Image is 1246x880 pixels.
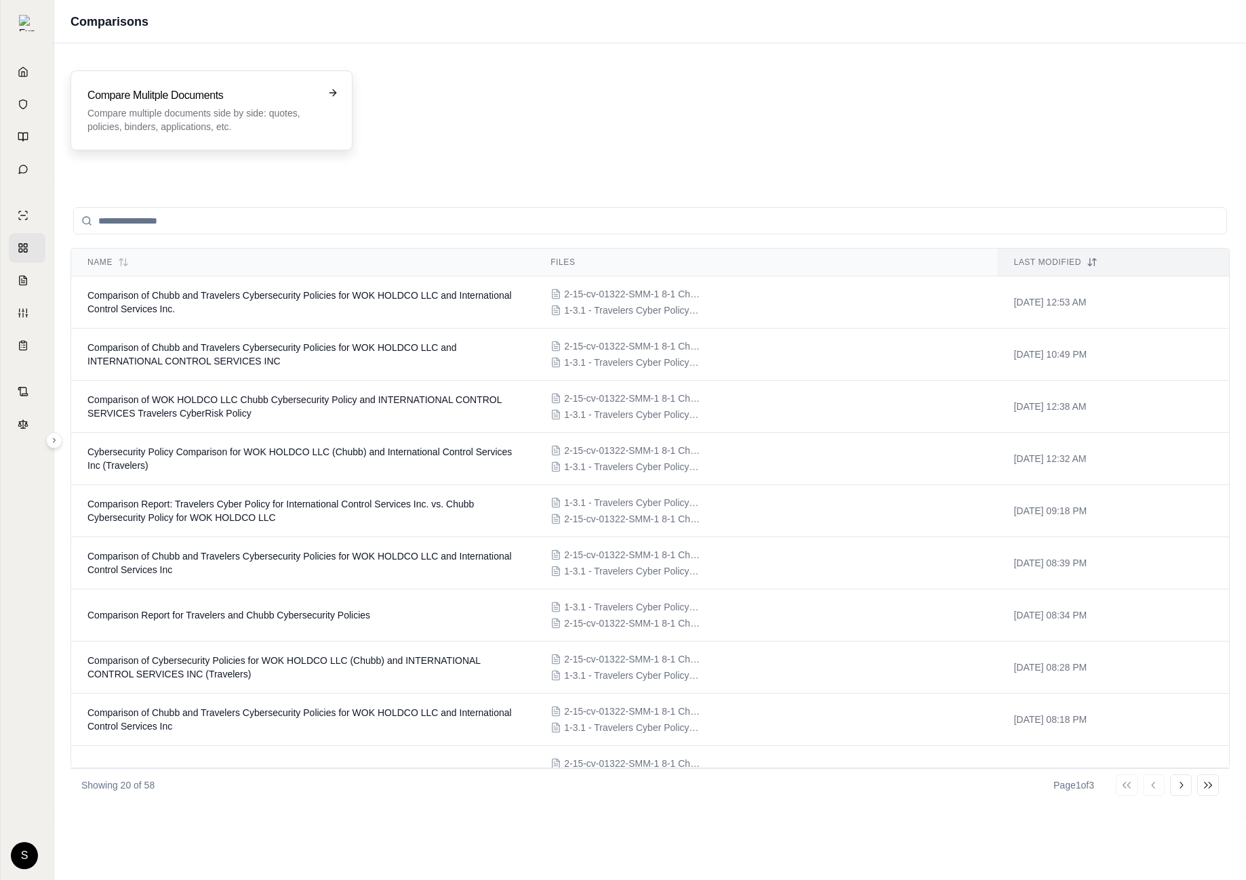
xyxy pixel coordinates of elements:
[46,432,62,448] button: Expand sidebar
[9,409,45,439] a: Legal Search Engine
[997,589,1229,642] td: [DATE] 08:34 PM
[87,342,457,366] span: Comparison of Chubb and Travelers Cybersecurity Policies for WOK HOLDCO LLC and INTERNATIONAL CON...
[564,392,700,405] span: 2-15-cv-01322-SMM-1 8-1 Chubb Cyber2.pdf
[564,444,700,457] span: 2-15-cv-01322-SMM-1 8-1 Chubb Cyber2.pdf
[87,766,493,777] span: Cybersecurity Policy Comparison for WOK HOLDCO LLC and International Control Services Inc.
[564,408,700,421] span: 1-3.1 - Travelers Cyber Policy40.pdf
[564,705,700,718] span: 2-15-cv-01322-SMM-1 8-1 Chubb Cyber2.pdf
[19,15,35,31] img: Expand sidebar
[87,446,512,471] span: Cybersecurity Policy Comparison for WOK HOLDCO LLC (Chubb) and International Control Services Inc...
[87,290,512,314] span: Comparison of Chubb and Travelers Cybersecurity Policies for WOK HOLDCO LLC and International Con...
[81,778,155,792] p: Showing 20 of 58
[564,669,700,682] span: 1-3.1 - Travelers Cyber Policy40.pdf
[564,287,700,301] span: 2-15-cv-01322-SMM-1 8-1 Chubb Cyber2.pdf
[9,266,45,295] a: Claim Coverage
[997,746,1229,798] td: [DATE] 05:45 PM
[564,496,700,509] span: 1-3.1 - Travelers Cyber Policy40.pdf
[14,9,41,37] button: Expand sidebar
[9,57,45,87] a: Home
[87,257,518,268] div: Name
[997,642,1229,694] td: [DATE] 08:28 PM
[11,842,38,869] div: S
[564,548,700,562] span: 2-15-cv-01322-SMM-1 8-1 Chubb Cyber2.pdf
[564,600,700,614] span: 1-3.1 - Travelers Cyber Policy40.pdf
[564,616,700,630] span: 2-15-cv-01322-SMM-1 8-1 Chubb Cyber2.pdf
[564,512,700,526] span: 2-15-cv-01322-SMM-1 8-1 Chubb Cyber2.pdf
[87,499,474,523] span: Comparison Report: Travelers Cyber Policy for International Control Services Inc. vs. Chubb Cyber...
[564,303,700,317] span: 1-3.1 - Travelers Cyber Policy40.pdf
[997,433,1229,485] td: [DATE] 12:32 AM
[9,201,45,230] a: Single Policy
[9,154,45,184] a: Chat
[564,652,700,666] span: 2-15-cv-01322-SMM-1 8-1 Chubb Cyber2.pdf
[997,694,1229,746] td: [DATE] 08:18 PM
[564,356,700,369] span: 1-3.1 - Travelers Cyber Policy40.pdf
[9,233,45,263] a: Policy Comparisons
[87,106,317,133] p: Compare multiple documents side by side: quotes, policies, binders, applications, etc.
[9,122,45,152] a: Prompt Library
[9,89,45,119] a: Documents Vault
[87,707,512,732] span: Comparison of Chubb and Travelers Cybersecurity Policies for WOK HOLDCO LLC and International Con...
[564,339,700,353] span: 2-15-cv-01322-SMM-1 8-1 Chubb Cyber2.pdf
[9,298,45,328] a: Custom Report
[87,655,481,679] span: Comparison of Cybersecurity Policies for WOK HOLDCO LLC (Chubb) and INTERNATIONAL CONTROL SERVICE...
[534,249,997,276] th: Files
[1053,778,1094,792] div: Page 1 of 3
[997,329,1229,381] td: [DATE] 10:49 PM
[997,276,1229,329] td: [DATE] 12:53 AM
[564,564,700,578] span: 1-3.1 - Travelers Cyber Policy40.pdf
[1013,257,1213,268] div: Last modified
[87,610,370,621] span: Comparison Report for Travelers and Chubb Cybersecurity Policies
[564,460,700,474] span: 1-3.1 - Travelers Cyber Policy40.pdf
[9,377,45,406] a: Contract Analysis
[564,721,700,734] span: 1-3.1 - Travelers Cyber Policy40.pdf
[564,757,700,770] span: 2-15-cv-01322-SMM-1 8-1 Chubb Cyber2.pdf
[997,537,1229,589] td: [DATE] 08:39 PM
[87,551,512,575] span: Comparison of Chubb and Travelers Cybersecurity Policies for WOK HOLDCO LLC and International Con...
[87,87,317,104] h3: Compare Mulitple Documents
[87,394,502,419] span: Comparison of WOK HOLDCO LLC Chubb Cybersecurity Policy and INTERNATIONAL CONTROL SERVICES Travel...
[997,485,1229,537] td: [DATE] 09:18 PM
[997,381,1229,433] td: [DATE] 12:38 AM
[71,12,148,31] h1: Comparisons
[9,331,45,360] a: Coverage Table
